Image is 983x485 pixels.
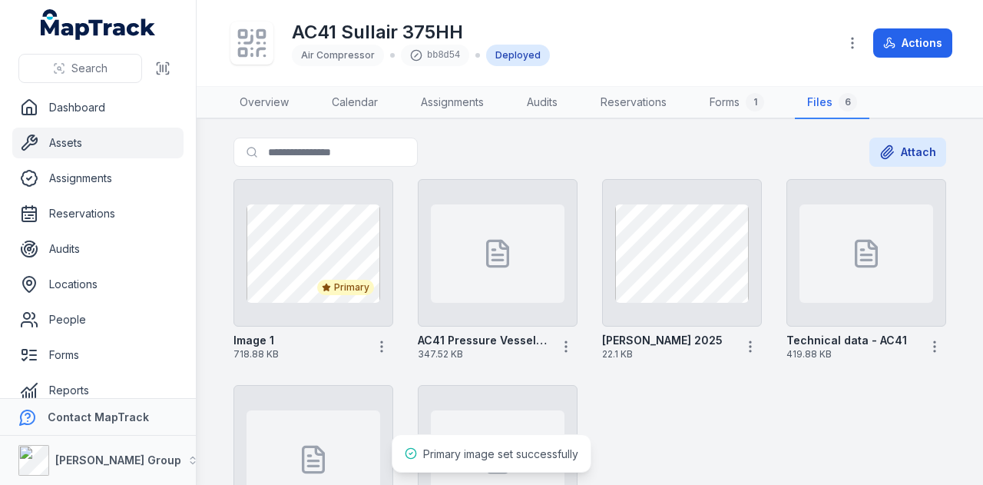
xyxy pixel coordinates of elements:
span: Search [71,61,108,76]
span: 718.88 KB [233,348,364,360]
a: Audits [12,234,184,264]
a: Assignments [409,87,496,119]
div: 1 [746,93,764,111]
a: Dashboard [12,92,184,123]
div: 6 [839,93,857,111]
a: Calendar [319,87,390,119]
a: Assignments [12,163,184,194]
button: Actions [873,28,952,58]
a: Audits [515,87,570,119]
a: Reservations [12,198,184,229]
span: 22.1 KB [602,348,733,360]
a: Forms [12,340,184,370]
strong: [PERSON_NAME] Group [55,453,181,467]
strong: Technical data - AC41 [786,333,907,348]
a: Forms1 [697,87,776,119]
span: 347.52 KB [418,348,548,360]
strong: [PERSON_NAME] 2025 [602,333,723,348]
a: Locations [12,269,184,300]
span: 419.88 KB [786,348,917,360]
div: Deployed [486,45,550,66]
span: Air Compressor [301,49,375,61]
a: Files6 [795,87,869,119]
div: bb8d54 [401,45,469,66]
strong: AC41 Pressure Vessel Inspection [DATE] [418,333,548,348]
a: Overview [227,87,301,119]
button: Attach [869,138,946,167]
a: Assets [12,128,184,158]
button: Search [18,54,142,83]
div: Primary [317,280,374,295]
h1: AC41 Sullair 375HH [292,20,550,45]
a: Reports [12,375,184,406]
a: MapTrack [41,9,156,40]
strong: Image 1 [233,333,274,348]
strong: Contact MapTrack [48,410,149,424]
a: People [12,304,184,335]
a: Reservations [588,87,679,119]
span: Primary image set successfully [423,447,578,460]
